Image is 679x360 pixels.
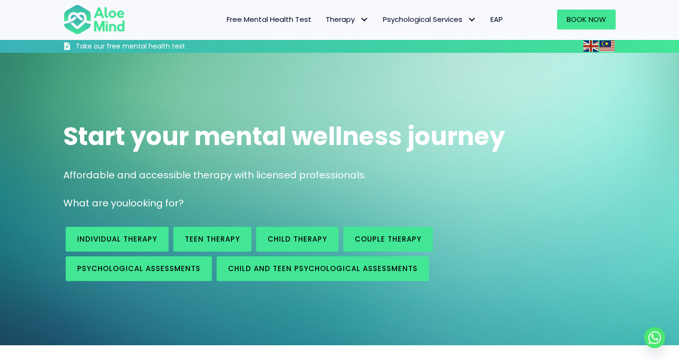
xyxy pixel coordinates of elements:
a: Psychological ServicesPsychological Services: submenu [376,10,483,29]
span: looking for? [128,196,184,210]
a: Couple therapy [343,227,433,252]
span: What are you [63,196,128,210]
p: Affordable and accessible therapy with licensed professionals. [63,168,616,182]
a: Individual therapy [66,227,169,252]
img: ms [599,40,615,52]
h3: Take our free mental health test [76,42,236,51]
a: TherapyTherapy: submenu [319,10,376,29]
span: Couple therapy [355,234,421,244]
span: Psychological Services: submenu [465,13,479,27]
a: Psychological assessments [66,256,212,281]
a: Take our free mental health test [63,42,236,53]
span: EAP [490,14,503,24]
span: Psychological Services [383,14,476,24]
span: Book Now [567,14,606,24]
a: Teen Therapy [173,227,251,252]
a: Child and Teen Psychological assessments [217,256,429,281]
a: Whatsapp [644,327,665,348]
img: en [583,40,599,52]
span: Free Mental Health Test [227,14,311,24]
span: Child and Teen Psychological assessments [228,263,418,273]
span: Individual therapy [77,234,157,244]
img: Aloe mind Logo [63,4,125,35]
span: Child Therapy [268,234,327,244]
span: Teen Therapy [185,234,240,244]
span: Psychological assessments [77,263,200,273]
span: Start your mental wellness journey [63,119,505,154]
a: English [583,40,599,51]
a: Child Therapy [256,227,339,252]
nav: Menu [138,10,510,29]
span: Therapy: submenu [357,13,371,27]
a: Book Now [557,10,616,29]
a: Malay [599,40,616,51]
a: EAP [483,10,510,29]
span: Therapy [326,14,369,24]
a: Free Mental Health Test [220,10,319,29]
